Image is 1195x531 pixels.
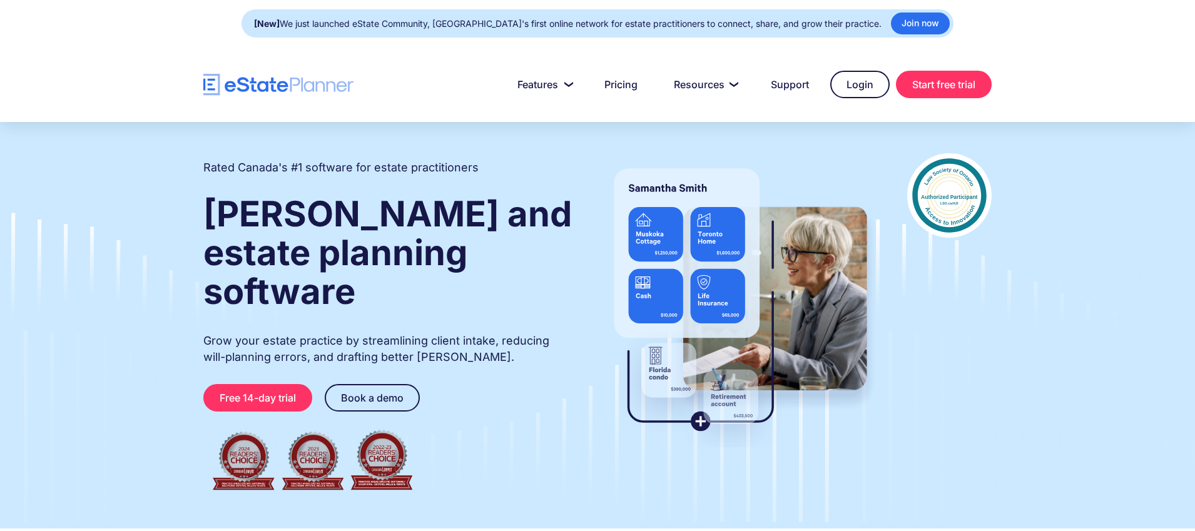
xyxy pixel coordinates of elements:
[502,72,583,97] a: Features
[325,384,420,412] a: Book a demo
[589,72,653,97] a: Pricing
[830,71,890,98] a: Login
[254,15,882,33] div: We just launched eState Community, [GEOGRAPHIC_DATA]'s first online network for estate practition...
[599,153,882,447] img: estate planner showing wills to their clients, using eState Planner, a leading estate planning so...
[203,159,479,176] h2: Rated Canada's #1 software for estate practitioners
[756,72,824,97] a: Support
[891,13,950,34] a: Join now
[203,193,572,313] strong: [PERSON_NAME] and estate planning software
[203,74,353,96] a: home
[254,18,280,29] strong: [New]
[659,72,750,97] a: Resources
[896,71,992,98] a: Start free trial
[203,333,574,365] p: Grow your estate practice by streamlining client intake, reducing will-planning errors, and draft...
[203,384,312,412] a: Free 14-day trial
